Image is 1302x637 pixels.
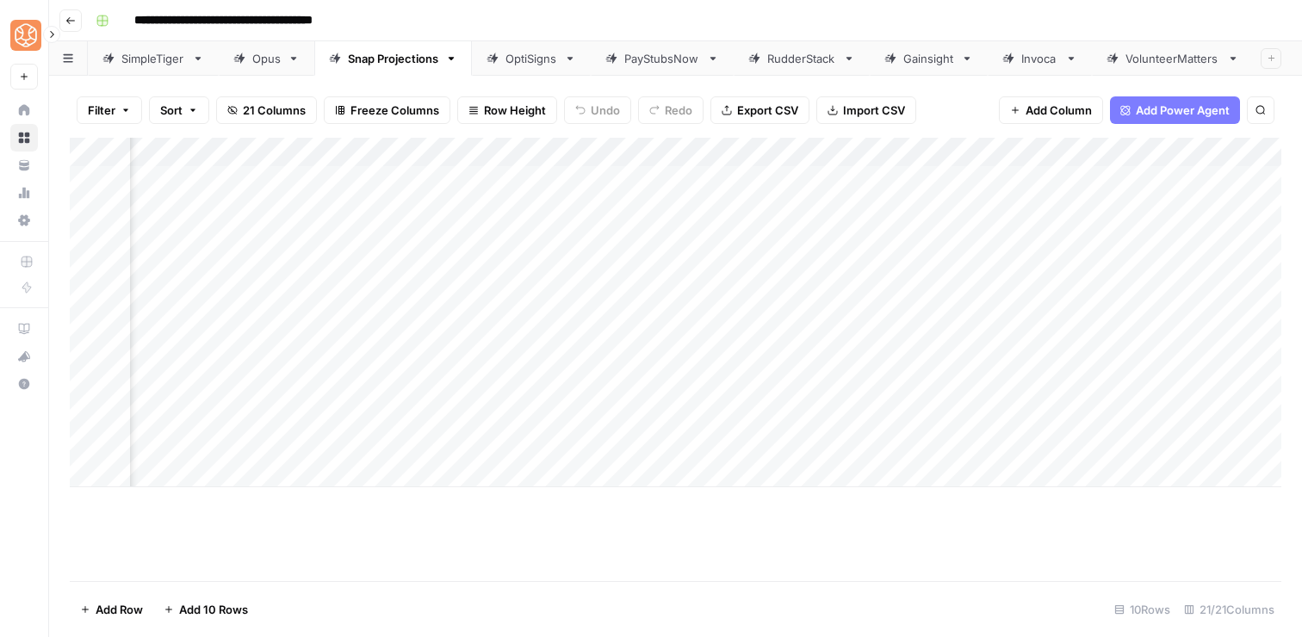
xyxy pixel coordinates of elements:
button: Sort [149,96,209,124]
button: Undo [564,96,631,124]
button: Import CSV [816,96,916,124]
div: Snap Projections [348,50,438,67]
button: Freeze Columns [324,96,450,124]
button: Help + Support [10,370,38,398]
span: Sort [160,102,183,119]
span: Add Row [96,601,143,618]
div: What's new? [11,343,37,369]
span: Freeze Columns [350,102,439,119]
span: Add Power Agent [1136,102,1230,119]
span: Redo [665,102,692,119]
button: What's new? [10,343,38,370]
div: RudderStack [767,50,836,67]
a: Settings [10,207,38,234]
button: Workspace: SimpleTiger [10,14,38,57]
a: AirOps Academy [10,315,38,343]
div: Invoca [1021,50,1058,67]
a: OptiSigns [472,41,591,76]
a: Your Data [10,152,38,179]
button: Filter [77,96,142,124]
a: Gainsight [870,41,988,76]
button: Add 10 Rows [153,596,258,623]
span: 21 Columns [243,102,306,119]
a: Home [10,96,38,124]
a: VolunteerMatters [1092,41,1254,76]
span: Add Column [1026,102,1092,119]
span: Filter [88,102,115,119]
div: Opus [252,50,281,67]
button: Add Power Agent [1110,96,1240,124]
img: SimpleTiger Logo [10,20,41,51]
button: Redo [638,96,704,124]
div: 10 Rows [1107,596,1177,623]
span: Export CSV [737,102,798,119]
a: Invoca [988,41,1092,76]
span: Undo [591,102,620,119]
button: Add Column [999,96,1103,124]
span: Import CSV [843,102,905,119]
span: Add 10 Rows [179,601,248,618]
div: PayStubsNow [624,50,700,67]
div: VolunteerMatters [1125,50,1220,67]
div: Gainsight [903,50,954,67]
button: 21 Columns [216,96,317,124]
a: PayStubsNow [591,41,734,76]
a: Browse [10,124,38,152]
button: Add Row [70,596,153,623]
a: Snap Projections [314,41,472,76]
div: SimpleTiger [121,50,185,67]
a: SimpleTiger [88,41,219,76]
div: OptiSigns [505,50,557,67]
a: Opus [219,41,314,76]
a: Usage [10,179,38,207]
div: 21/21 Columns [1177,596,1281,623]
button: Row Height [457,96,557,124]
span: Row Height [484,102,546,119]
button: Export CSV [710,96,809,124]
a: RudderStack [734,41,870,76]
